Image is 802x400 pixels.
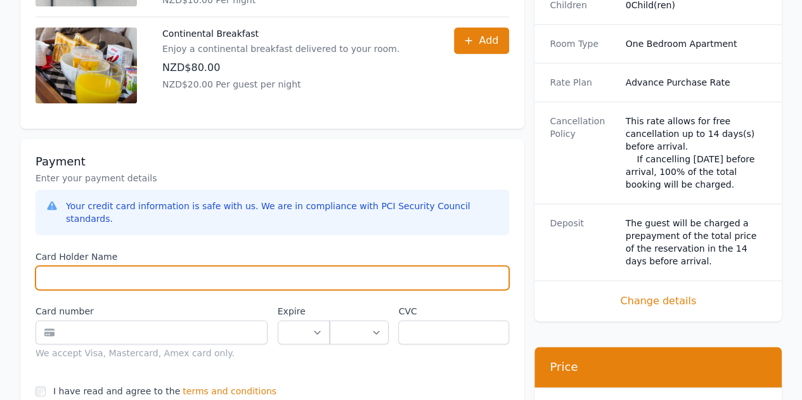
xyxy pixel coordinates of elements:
label: I have read and agree to the [53,386,180,396]
label: Expire [278,305,330,318]
label: . [330,305,389,318]
dt: Cancellation Policy [550,115,615,191]
h3: Payment [36,154,509,169]
label: Card number [36,305,268,318]
span: terms and conditions [183,385,276,397]
label: CVC [398,305,509,318]
span: Change details [550,294,766,309]
p: Enter your payment details [36,172,509,184]
dt: Room Type [550,37,615,50]
dt: Deposit [550,217,615,268]
p: Continental Breakfast [162,27,399,40]
span: Add [479,33,498,48]
dd: One Bedroom Apartment [626,37,766,50]
p: NZD$20.00 Per guest per night [162,78,399,91]
label: Card Holder Name [36,250,509,263]
p: NZD$80.00 [162,60,399,75]
dd: Advance Purchase Rate [626,76,766,89]
div: We accept Visa, Mastercard, Amex card only. [36,347,268,359]
h3: Price [550,359,766,375]
div: This rate allows for free cancellation up to 14 days(s) before arrival. If cancelling [DATE] befo... [626,115,766,191]
div: Your credit card information is safe with us. We are in compliance with PCI Security Council stan... [66,200,499,225]
img: Continental Breakfast [36,27,137,103]
button: Add [454,27,509,54]
p: Enjoy a continental breakfast delivered to your room. [162,42,399,55]
dt: Rate Plan [550,76,615,89]
dd: The guest will be charged a prepayment of the total price of the reservation in the 14 days befor... [626,217,766,268]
